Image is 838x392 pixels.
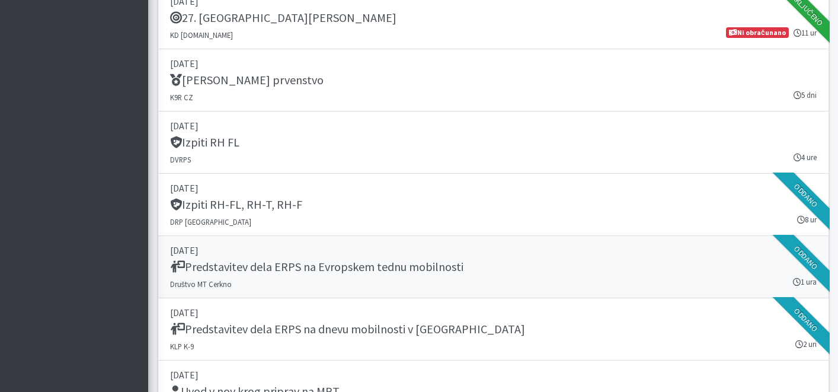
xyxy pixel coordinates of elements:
[170,243,817,257] p: [DATE]
[170,181,817,195] p: [DATE]
[170,155,191,164] small: DVRPS
[170,279,232,289] small: Društvo MT Cerkno
[170,322,525,336] h5: Predstavitev dela ERPS na dnevu mobilnosti v [GEOGRAPHIC_DATA]
[794,90,817,101] small: 5 dni
[170,342,194,351] small: KLP K-9
[726,27,788,38] span: Ni obračunano
[170,56,817,71] p: [DATE]
[170,135,239,149] h5: Izpiti RH FL
[170,260,463,274] h5: Predstavitev dela ERPS na Evropskem tednu mobilnosti
[170,217,251,227] small: DRP [GEOGRAPHIC_DATA]
[170,119,817,133] p: [DATE]
[170,11,396,25] h5: 27. [GEOGRAPHIC_DATA][PERSON_NAME]
[158,236,829,298] a: [DATE] Predstavitev dela ERPS na Evropskem tednu mobilnosti Društvo MT Cerkno 1 ura Oddano
[794,152,817,163] small: 4 ure
[170,197,302,212] h5: Izpiti RH-FL, RH-T, RH-F
[158,111,829,174] a: [DATE] Izpiti RH FL DVRPS 4 ure
[158,174,829,236] a: [DATE] Izpiti RH-FL, RH-T, RH-F DRP [GEOGRAPHIC_DATA] 8 ur Oddano
[170,368,817,382] p: [DATE]
[158,49,829,111] a: [DATE] [PERSON_NAME] prvenstvo K9R CZ 5 dni
[170,305,817,320] p: [DATE]
[158,298,829,361] a: [DATE] Predstavitev dela ERPS na dnevu mobilnosti v [GEOGRAPHIC_DATA] KLP K-9 2 uri Oddano
[170,93,193,102] small: K9R CZ
[170,73,324,87] h5: [PERSON_NAME] prvenstvo
[170,30,233,40] small: KD [DOMAIN_NAME]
